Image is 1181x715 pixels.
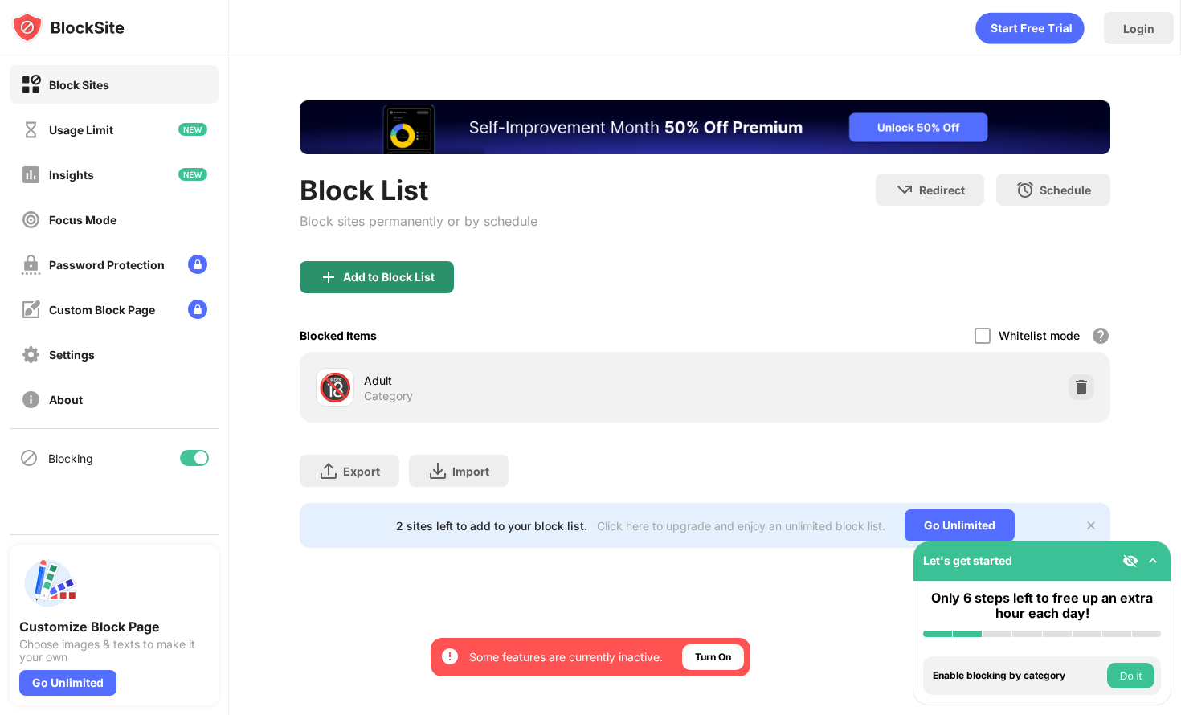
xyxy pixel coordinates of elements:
img: lock-menu.svg [188,255,207,274]
div: Customize Block Page [19,619,209,635]
img: blocking-icon.svg [19,448,39,468]
div: Choose images & texts to make it your own [19,638,209,664]
div: Insights [49,168,94,182]
img: block-on.svg [21,75,41,95]
img: logo-blocksite.svg [11,11,125,43]
div: Settings [49,348,95,362]
div: Import [452,464,489,478]
div: Focus Mode [49,213,116,227]
div: Some features are currently inactive. [469,649,663,665]
div: Go Unlimited [905,509,1015,541]
img: time-usage-off.svg [21,120,41,140]
div: Turn On [695,649,731,665]
iframe: Banner [300,100,1110,154]
div: Category [364,389,413,403]
div: Let's get started [923,554,1012,567]
div: Enable blocking by category [933,670,1103,681]
div: Usage Limit [49,123,113,137]
div: Export [343,464,380,478]
div: Custom Block Page [49,303,155,317]
img: customize-block-page-off.svg [21,300,41,320]
img: new-icon.svg [178,123,207,136]
img: eye-not-visible.svg [1122,553,1138,569]
div: Blocked Items [300,329,377,342]
div: Adult [364,372,705,389]
img: insights-off.svg [21,165,41,185]
div: Block Sites [49,78,109,92]
div: animation [975,12,1085,44]
img: push-custom-page.svg [19,554,77,612]
div: Block sites permanently or by schedule [300,213,537,229]
img: omni-setup-toggle.svg [1145,553,1161,569]
img: focus-off.svg [21,210,41,230]
div: Go Unlimited [19,670,116,696]
div: Block List [300,174,537,206]
img: about-off.svg [21,390,41,410]
div: 2 sites left to add to your block list. [396,519,587,533]
div: About [49,393,83,407]
div: Redirect [919,183,965,197]
div: Only 6 steps left to free up an extra hour each day! [923,590,1161,621]
div: Add to Block List [343,271,435,284]
img: error-circle-white.svg [440,647,460,666]
div: Login [1123,22,1154,35]
img: new-icon.svg [178,168,207,181]
div: Password Protection [49,258,165,272]
img: password-protection-off.svg [21,255,41,275]
img: x-button.svg [1085,519,1097,532]
div: Schedule [1040,183,1091,197]
button: Do it [1107,663,1154,688]
div: Click here to upgrade and enjoy an unlimited block list. [597,519,885,533]
div: Whitelist mode [999,329,1080,342]
img: lock-menu.svg [188,300,207,319]
div: 🔞 [318,371,352,404]
img: settings-off.svg [21,345,41,365]
div: Blocking [48,451,93,465]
